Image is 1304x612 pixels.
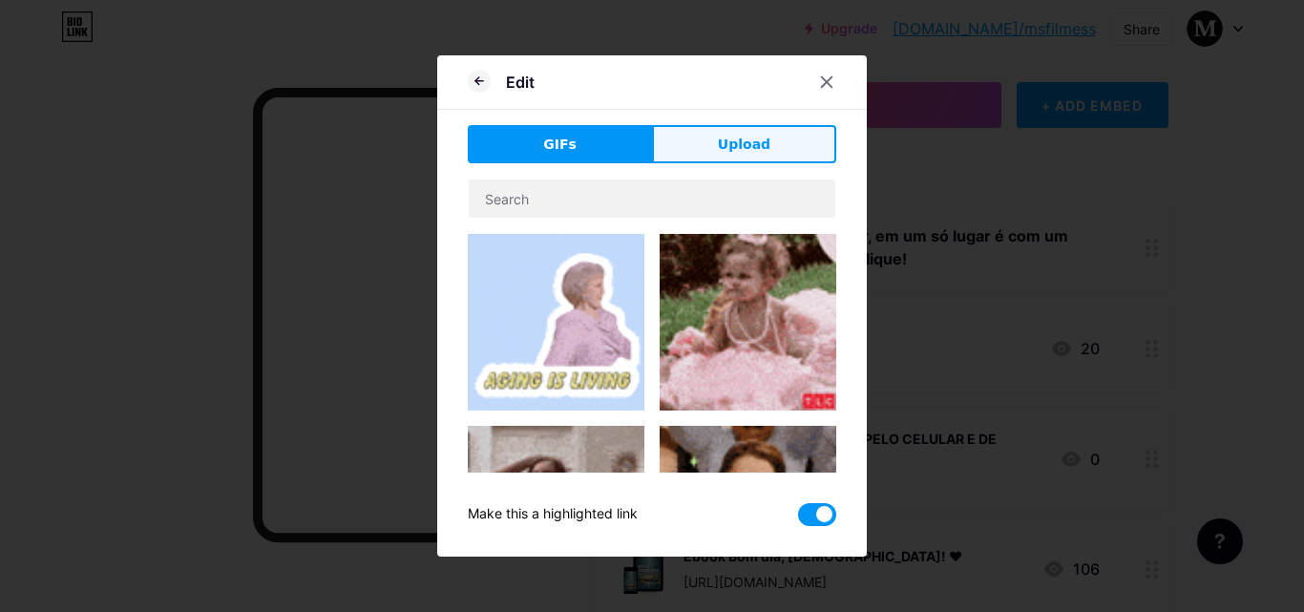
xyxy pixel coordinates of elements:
button: GIFs [468,125,652,163]
span: Upload [718,135,770,155]
div: Edit [506,71,535,94]
div: Make this a highlighted link [468,503,638,526]
button: Upload [652,125,836,163]
span: GIFs [543,135,577,155]
img: Gihpy [660,426,836,602]
input: Search [469,179,835,218]
img: Gihpy [660,234,836,411]
img: Gihpy [468,234,644,411]
img: Gihpy [468,426,644,602]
